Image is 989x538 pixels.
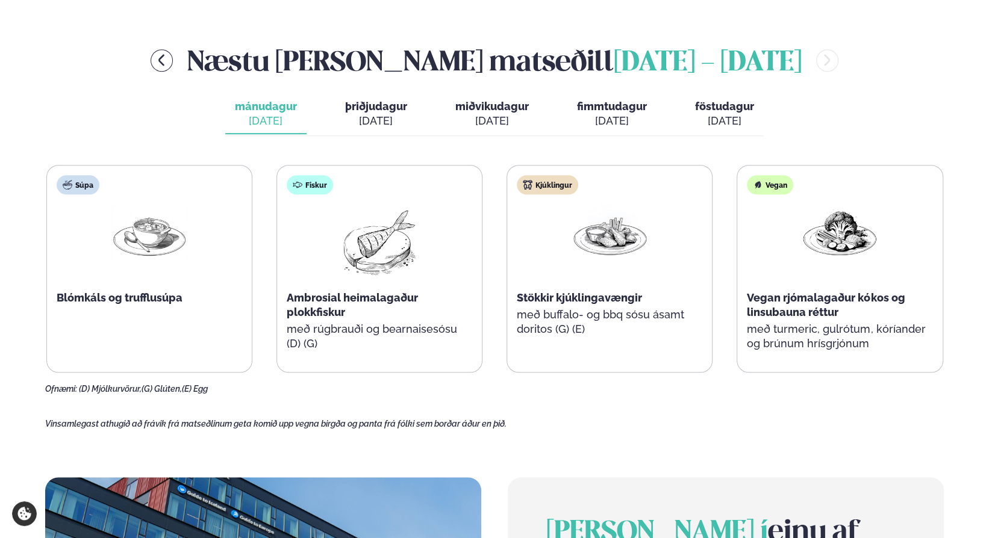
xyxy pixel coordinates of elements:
p: með buffalo- og bbq sósu ásamt doritos (G) (E) [517,308,702,336]
img: soup.svg [63,180,72,190]
span: [DATE] - [DATE] [614,50,802,76]
span: Vinsamlegast athugið að frávik frá matseðlinum geta komið upp vegna birgða og panta frá fólki sem... [45,419,507,428]
img: fish.svg [293,180,302,190]
span: þriðjudagur [345,100,407,113]
span: fimmtudagur [577,100,647,113]
div: [DATE] [235,114,297,128]
div: [DATE] [455,114,529,128]
button: föstudagur [DATE] [685,94,764,134]
img: Vegan.png [801,204,878,260]
h2: Næstu [PERSON_NAME] matseðill [187,41,802,80]
img: chicken.svg [523,180,532,190]
div: Vegan [747,175,793,194]
p: með rúgbrauði og bearnaisesósu (D) (G) [287,322,472,351]
a: Cookie settings [12,501,37,526]
div: [DATE] [577,114,647,128]
button: menu-btn-right [816,49,838,72]
button: menu-btn-left [151,49,173,72]
div: Súpa [57,175,99,194]
img: Chicken-wings-legs.png [571,204,648,260]
button: fimmtudagur [DATE] [567,94,657,134]
span: mánudagur [235,100,297,113]
div: Kjúklingur [517,175,578,194]
span: Vegan rjómalagaður kókos og linsubauna réttur [747,291,905,318]
button: þriðjudagur [DATE] [335,94,417,134]
span: Blómkáls og trufflusúpa [57,291,183,304]
img: Vegan.svg [753,180,763,190]
div: [DATE] [345,114,407,128]
button: mánudagur [DATE] [225,94,307,134]
span: Ofnæmi: [45,384,77,394]
img: fish.png [341,204,418,281]
span: (E) Egg [182,384,208,394]
img: Soup.png [111,204,188,260]
button: miðvikudagur [DATE] [446,94,538,134]
div: Fiskur [287,175,333,194]
span: föstudagur [695,100,754,113]
span: Ambrosial heimalagaður plokkfiskur [287,291,418,318]
div: [DATE] [695,114,754,128]
span: (G) Glúten, [142,384,182,394]
span: (D) Mjólkurvörur, [79,384,142,394]
span: Stökkir kjúklingavængir [517,291,642,304]
p: með turmeric, gulrótum, kóríander og brúnum hrísgrjónum [747,322,932,351]
span: miðvikudagur [455,100,529,113]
